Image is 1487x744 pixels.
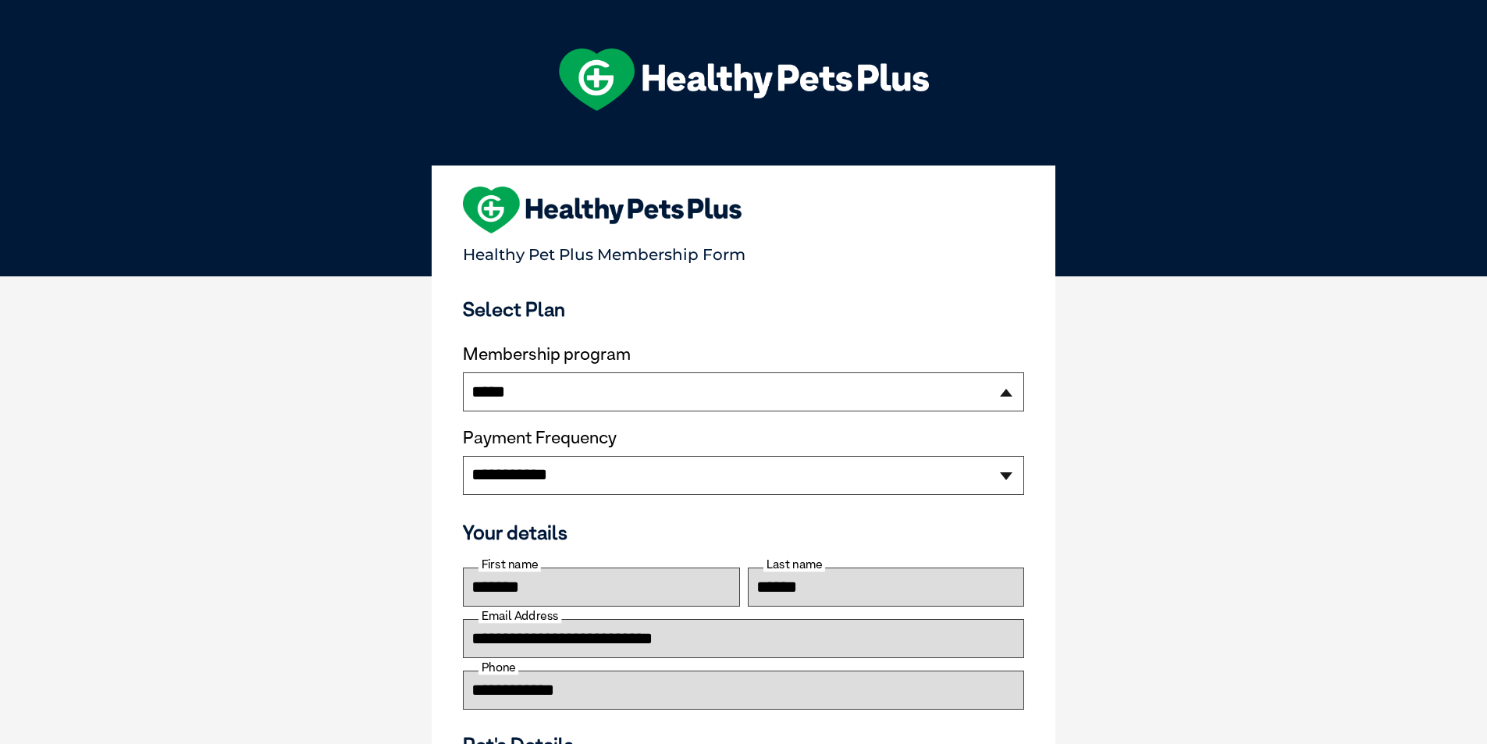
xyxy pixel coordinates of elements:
[763,557,825,571] label: Last name
[478,557,541,571] label: First name
[463,428,617,448] label: Payment Frequency
[463,238,1024,264] p: Healthy Pet Plus Membership Form
[559,48,929,111] img: hpp-logo-landscape-green-white.png
[463,521,1024,544] h3: Your details
[478,609,561,623] label: Email Address
[463,297,1024,321] h3: Select Plan
[478,660,518,675] label: Phone
[463,187,742,233] img: heart-shape-hpp-logo-large.png
[463,344,1024,365] label: Membership program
